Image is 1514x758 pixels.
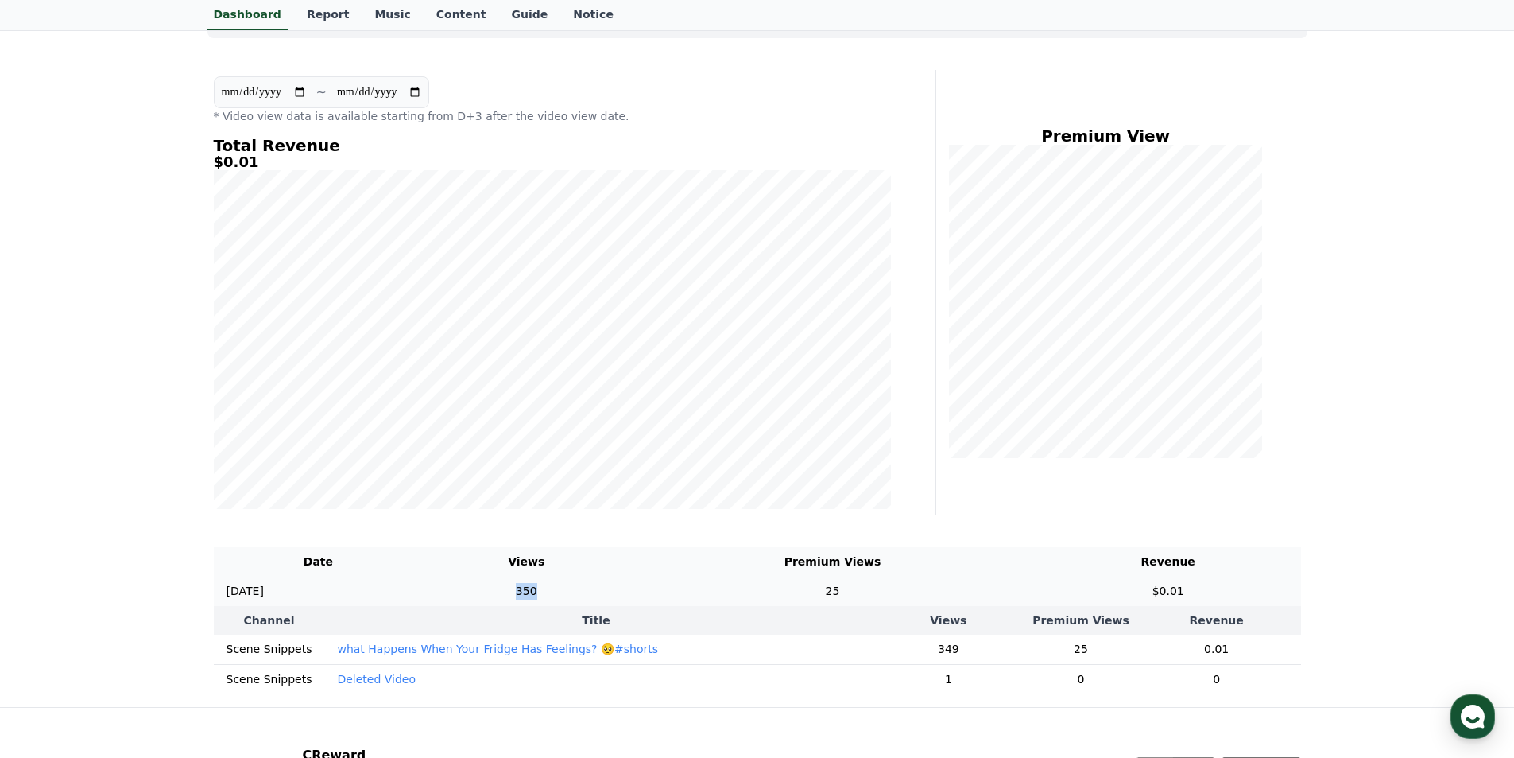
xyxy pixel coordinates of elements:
[214,547,424,577] th: Date
[105,504,205,544] a: Messages
[1133,606,1301,635] th: Revenue
[868,606,1030,635] th: Views
[868,635,1030,665] td: 349
[1029,635,1133,665] td: 25
[1133,635,1301,665] td: 0.01
[41,528,68,541] span: Home
[214,635,325,665] td: Scene Snippets
[214,664,325,694] td: Scene Snippets
[423,547,629,577] th: Views
[205,504,305,544] a: Settings
[629,577,1036,606] td: 25
[423,577,629,606] td: 350
[324,606,867,635] th: Title
[227,583,264,600] p: [DATE]
[629,547,1036,577] th: Premium Views
[214,137,891,154] h4: Total Revenue
[235,528,274,541] span: Settings
[132,529,179,542] span: Messages
[1133,664,1301,694] td: 0
[1036,547,1301,577] th: Revenue
[337,671,416,687] button: Deleted Video
[337,641,658,657] button: what Happens When Your Fridge Has Feelings? 🥺#shorts
[214,154,891,170] h5: $0.01
[1029,606,1133,635] th: Premium Views
[1029,664,1133,694] td: 0
[949,127,1263,145] h4: Premium View
[316,83,327,102] p: ~
[214,108,891,124] p: * Video view data is available starting from D+3 after the video view date.
[868,664,1030,694] td: 1
[1036,577,1301,606] td: $0.01
[5,504,105,544] a: Home
[214,606,325,635] th: Channel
